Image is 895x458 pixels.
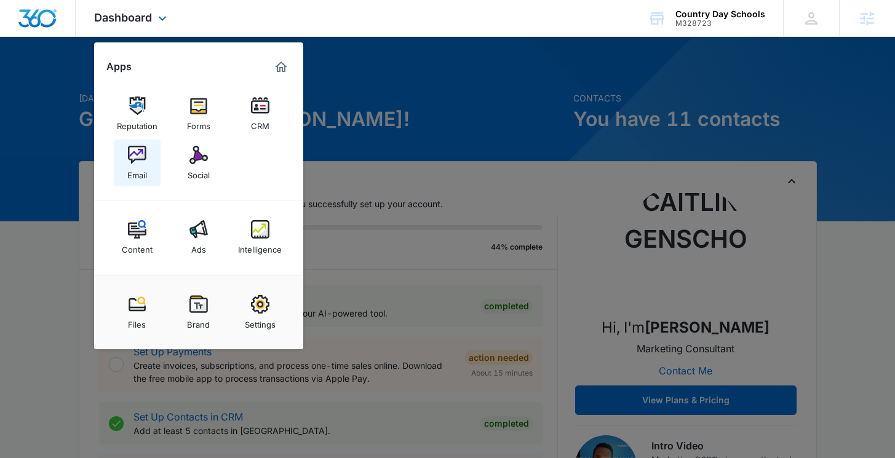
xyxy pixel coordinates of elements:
h2: Apps [106,61,132,73]
a: Marketing 360® Dashboard [271,57,291,77]
a: Content [114,214,161,261]
a: Email [114,140,161,186]
div: Email [127,164,147,180]
a: Reputation [114,90,161,137]
div: Brand [187,314,210,330]
div: Reputation [117,115,157,131]
div: CRM [251,115,269,131]
a: CRM [237,90,284,137]
div: Ads [191,239,206,255]
a: Ads [175,214,222,261]
a: Files [114,289,161,336]
a: Brand [175,289,222,336]
div: account id [675,19,765,28]
a: Forms [175,90,222,137]
div: Social [188,164,210,180]
div: Forms [187,115,210,131]
div: Content [122,239,153,255]
div: account name [675,9,765,19]
span: Dashboard [94,11,152,24]
a: Intelligence [237,214,284,261]
div: Intelligence [238,239,282,255]
div: Files [128,314,146,330]
a: Social [175,140,222,186]
a: Settings [237,289,284,336]
div: Settings [245,314,276,330]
